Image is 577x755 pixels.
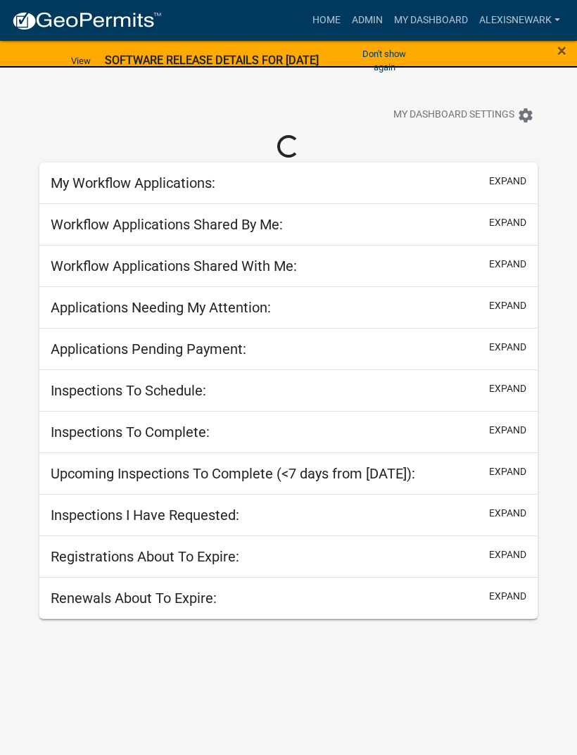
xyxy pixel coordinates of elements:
button: expand [489,298,526,313]
button: Don't show again [347,42,422,79]
button: expand [489,423,526,438]
button: expand [489,464,526,479]
a: Home [307,7,346,34]
button: expand [489,215,526,230]
button: Close [557,42,566,59]
a: My Dashboard [388,7,474,34]
h5: Inspections To Complete: [51,424,210,440]
button: expand [489,589,526,604]
strong: SOFTWARE RELEASE DETAILS FOR [DATE] [105,53,319,67]
h5: Inspections To Schedule: [51,382,206,399]
span: × [557,41,566,61]
button: expand [489,506,526,521]
button: expand [489,547,526,562]
h5: Workflow Applications Shared With Me: [51,258,297,274]
h5: Renewals About To Expire: [51,590,217,607]
a: View [65,49,96,72]
button: expand [489,340,526,355]
h5: Workflow Applications Shared By Me: [51,216,283,233]
span: My Dashboard Settings [393,107,514,124]
h5: Registrations About To Expire: [51,548,239,565]
a: Admin [346,7,388,34]
h5: Applications Needing My Attention: [51,299,271,316]
h5: Upcoming Inspections To Complete (<7 days from [DATE]): [51,465,415,482]
h5: Applications Pending Payment: [51,341,246,357]
h5: My Workflow Applications: [51,175,215,191]
button: expand [489,174,526,189]
i: settings [517,107,534,124]
button: My Dashboard Settingssettings [382,101,545,129]
a: alexisnewark [474,7,566,34]
h5: Inspections I Have Requested: [51,507,239,524]
button: expand [489,257,526,272]
button: expand [489,381,526,396]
